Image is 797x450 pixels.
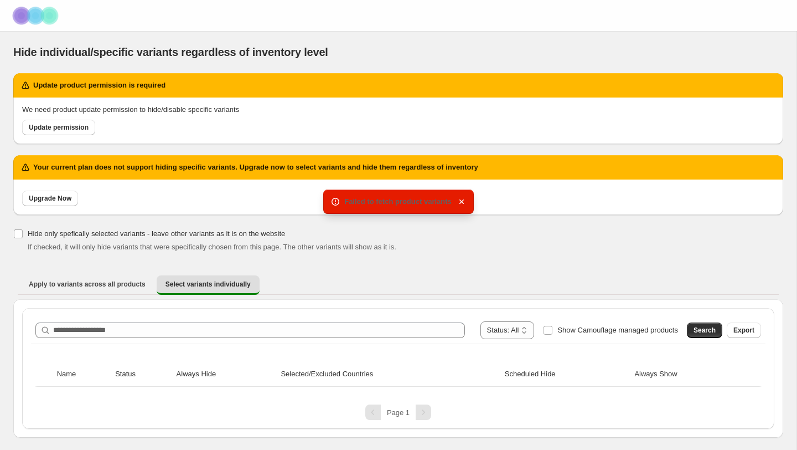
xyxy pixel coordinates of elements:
[277,362,501,387] th: Selected/Excluded Countries
[631,362,743,387] th: Always Show
[20,275,154,293] button: Apply to variants across all products
[28,243,396,251] span: If checked, it will only hide variants that were specifically chosen from this page. The other va...
[29,194,71,203] span: Upgrade Now
[687,323,722,338] button: Search
[733,326,754,335] span: Export
[165,280,251,289] span: Select variants individually
[29,280,146,289] span: Apply to variants across all products
[33,80,165,91] h2: Update product permission is required
[344,197,452,206] span: Failed to fetch product variants
[157,275,260,295] button: Select variants individually
[557,326,678,334] span: Show Camouflage managed products
[727,323,761,338] button: Export
[54,362,112,387] th: Name
[112,362,173,387] th: Status
[22,105,239,114] span: We need product update permission to hide/disable specific variants
[387,408,410,417] span: Page 1
[29,123,89,132] span: Update permission
[13,46,328,58] span: Hide individual/specific variants regardless of inventory level
[22,191,78,206] a: Upgrade Now
[33,162,478,173] h2: Your current plan does not support hiding specific variants. Upgrade now to select variants and h...
[173,362,278,387] th: Always Hide
[501,362,632,387] th: Scheduled Hide
[13,299,783,438] div: Select variants individually
[28,229,285,238] span: Hide only spefically selected variants - leave other variants as it is on the website
[31,405,765,420] nav: Pagination
[22,120,95,135] a: Update permission
[694,326,716,335] span: Search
